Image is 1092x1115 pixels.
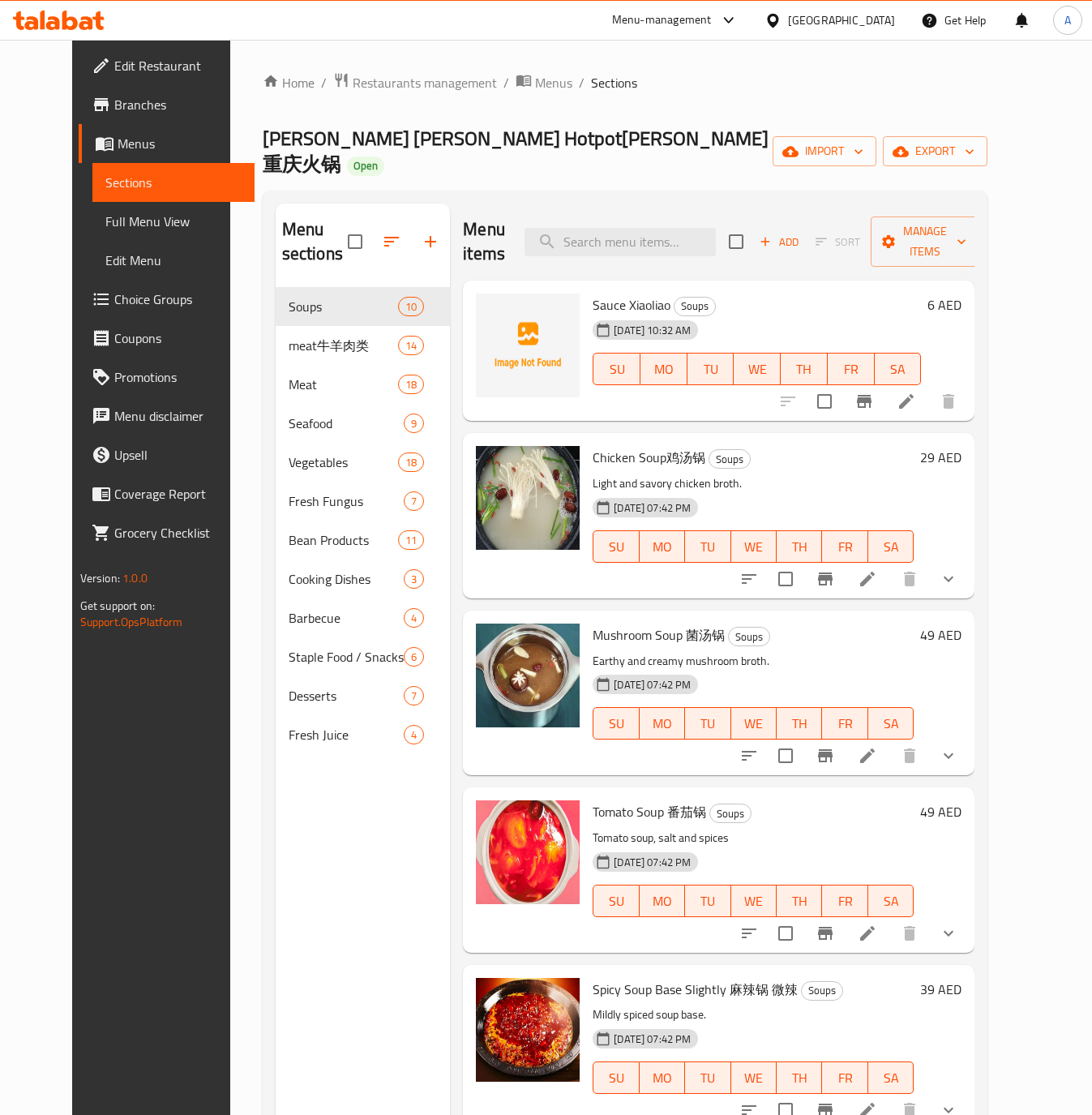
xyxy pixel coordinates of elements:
[289,452,398,472] span: Vegetables
[405,650,423,665] span: 6
[875,535,907,559] span: SA
[399,299,423,315] span: 10
[731,1061,777,1094] button: WE
[92,241,255,280] a: Edit Menu
[920,624,961,646] h6: 49 AED
[404,414,424,433] div: items
[79,124,255,163] a: Menus
[276,521,451,560] div: Bean Products11
[600,890,632,913] span: SU
[289,375,398,394] span: Meat
[897,392,916,411] a: Edit menu item
[783,712,816,735] span: TH
[404,569,424,589] div: items
[692,1066,724,1090] span: TU
[276,281,451,761] nav: Menu sections
[607,1031,697,1047] span: [DATE] 07:42 PM
[289,725,405,744] span: Fresh Juice
[289,647,405,667] span: Staple Food / Snacks
[920,800,961,823] h6: 49 AED
[738,712,770,735] span: WE
[607,323,697,338] span: [DATE] 10:32 AM
[399,377,423,392] span: 18
[777,530,822,563] button: TH
[333,72,497,93] a: Restaurants management
[806,560,845,598] button: Branch-specific-item
[787,358,821,381] span: TH
[829,890,861,913] span: FR
[347,159,384,173] span: Open
[600,535,632,559] span: SU
[868,1061,914,1094] button: SA
[404,491,424,511] div: items
[593,977,798,1001] span: Spicy Soup Base Slightly 麻辣锅 微辣
[289,491,405,511] span: Fresh Fungus
[640,707,685,740] button: MO
[353,73,497,92] span: Restaurants management
[593,707,639,740] button: SU
[640,1061,685,1094] button: MO
[875,712,907,735] span: SA
[593,353,640,385] button: SU
[404,608,424,628] div: items
[738,890,770,913] span: WE
[640,353,687,385] button: MO
[883,136,987,166] button: export
[114,445,242,465] span: Upsell
[263,72,988,93] nav: breadcrumb
[535,73,572,92] span: Menus
[927,294,961,316] h6: 6 AED
[114,289,242,309] span: Choice Groups
[276,482,451,521] div: Fresh Fungus7
[801,981,843,1001] div: Soups
[263,73,315,92] a: Home
[579,73,585,92] li: /
[593,651,914,671] p: Earthy and creamy mushroom broth.
[731,707,777,740] button: WE
[398,530,424,550] div: items
[114,523,242,542] span: Grocery Checklist
[114,56,242,75] span: Edit Restaurant
[276,560,451,598] div: Cooking Dishes3
[503,73,509,92] li: /
[783,890,816,913] span: TH
[591,73,637,92] span: Sections
[939,924,958,943] svg: Show Choices
[845,382,884,421] button: Branch-specific-item
[781,353,828,385] button: TH
[769,916,803,950] span: Select to update
[753,229,805,255] button: Add
[929,382,968,421] button: delete
[600,712,632,735] span: SU
[868,707,914,740] button: SA
[289,569,405,589] span: Cooking Dishes
[398,452,424,472] div: items
[92,163,255,202] a: Sections
[769,739,803,773] span: Select to update
[79,319,255,358] a: Coupons
[372,222,411,261] span: Sort sections
[685,885,730,917] button: TU
[692,712,724,735] span: TU
[730,736,769,775] button: sort-choices
[105,251,242,270] span: Edit Menu
[118,134,242,153] span: Menus
[929,560,968,598] button: show more
[783,1066,816,1090] span: TH
[802,981,842,1000] span: Soups
[730,560,769,598] button: sort-choices
[405,572,423,587] span: 3
[890,560,929,598] button: delete
[405,688,423,704] span: 7
[276,715,451,754] div: Fresh Juice4
[709,450,750,469] span: Soups
[404,647,424,667] div: items
[740,358,774,381] span: WE
[685,707,730,740] button: TU
[884,221,966,262] span: Manage items
[593,1005,914,1025] p: Mildly spiced soup base.
[276,443,451,482] div: Vegetables18
[80,568,120,589] span: Version:
[92,202,255,241] a: Full Menu View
